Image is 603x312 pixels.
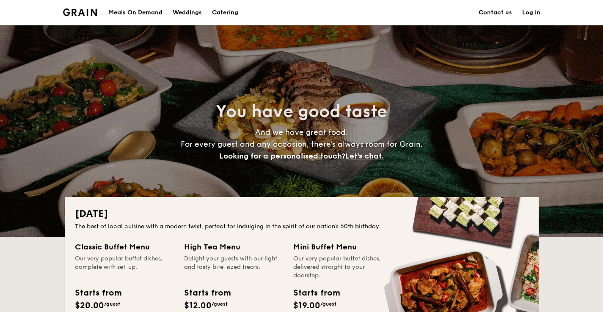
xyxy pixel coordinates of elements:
[63,8,97,16] a: Logotype
[184,255,283,280] div: Delight your guests with our light and tasty bite-sized treats.
[293,287,339,299] div: Starts from
[75,255,174,280] div: Our very popular buffet dishes, complete with set-up.
[75,287,121,299] div: Starts from
[293,241,392,253] div: Mini Buffet Menu
[320,301,336,307] span: /guest
[345,151,384,161] span: Let's chat.
[293,301,320,311] span: $19.00
[184,301,212,311] span: $12.00
[216,101,387,122] span: You have good taste
[75,207,529,221] h2: [DATE]
[75,241,174,253] div: Classic Buffet Menu
[75,301,104,311] span: $20.00
[63,8,97,16] img: Grain
[184,241,283,253] div: High Tea Menu
[219,151,345,161] span: Looking for a personalised touch?
[293,255,392,280] div: Our very popular buffet dishes, delivered straight to your doorstep.
[104,301,120,307] span: /guest
[184,287,230,299] div: Starts from
[212,301,228,307] span: /guest
[75,222,529,231] div: The best of local cuisine with a modern twist, perfect for indulging in the spirit of our nation’...
[181,128,423,161] span: And we have great food. For every guest and any occasion, there’s always room for Grain.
